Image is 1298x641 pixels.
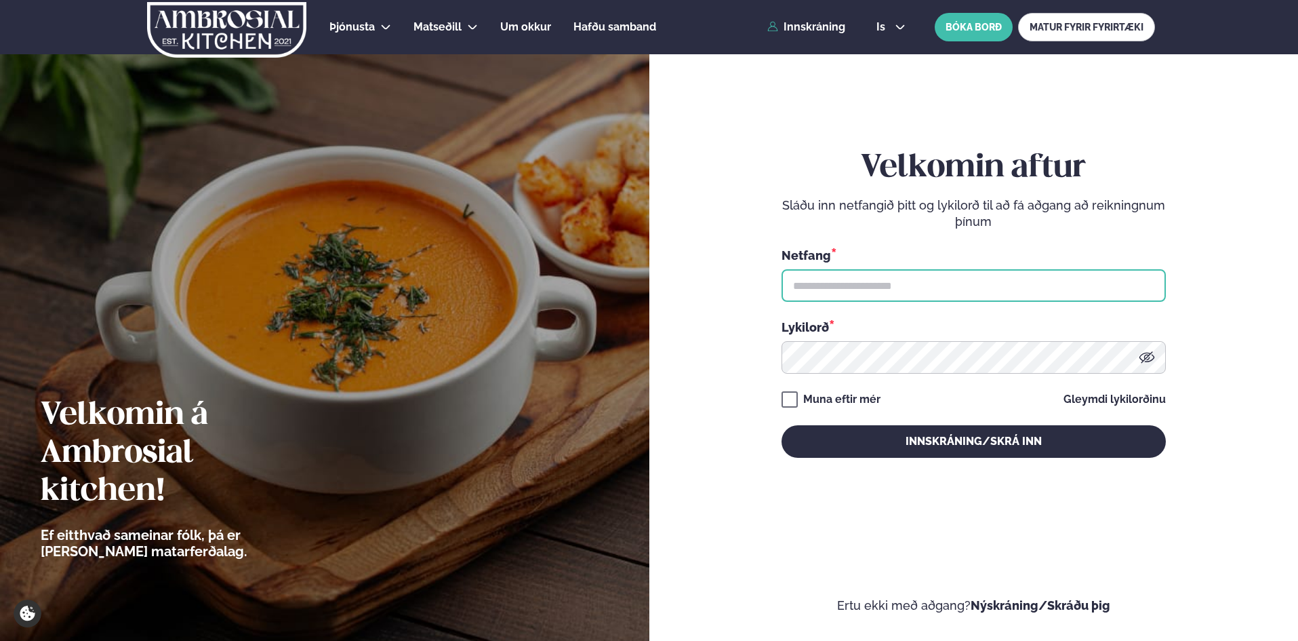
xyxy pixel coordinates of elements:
[329,19,375,35] a: Þjónusta
[690,598,1258,614] p: Ertu ekki með aðgang?
[413,19,462,35] a: Matseðill
[500,20,551,33] span: Um okkur
[573,19,656,35] a: Hafðu samband
[876,22,889,33] span: is
[41,397,322,511] h2: Velkomin á Ambrosial kitchen!
[782,246,1166,264] div: Netfang
[41,527,322,560] p: Ef eitthvað sameinar fólk, þá er [PERSON_NAME] matarferðalag.
[14,600,41,627] a: Cookie settings
[500,19,551,35] a: Um okkur
[935,13,1013,41] button: BÓKA BORÐ
[573,20,656,33] span: Hafðu samband
[413,20,462,33] span: Matseðill
[782,149,1166,187] h2: Velkomin aftur
[146,2,308,58] img: logo
[971,598,1110,613] a: Nýskráning/Skráðu þig
[1018,13,1155,41] a: MATUR FYRIR FYRIRTÆKI
[782,197,1166,230] p: Sláðu inn netfangið þitt og lykilorð til að fá aðgang að reikningnum þínum
[866,22,916,33] button: is
[1063,394,1166,405] a: Gleymdi lykilorðinu
[767,21,845,33] a: Innskráning
[329,20,375,33] span: Þjónusta
[782,318,1166,336] div: Lykilorð
[782,425,1166,458] button: Innskráning/Skrá inn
